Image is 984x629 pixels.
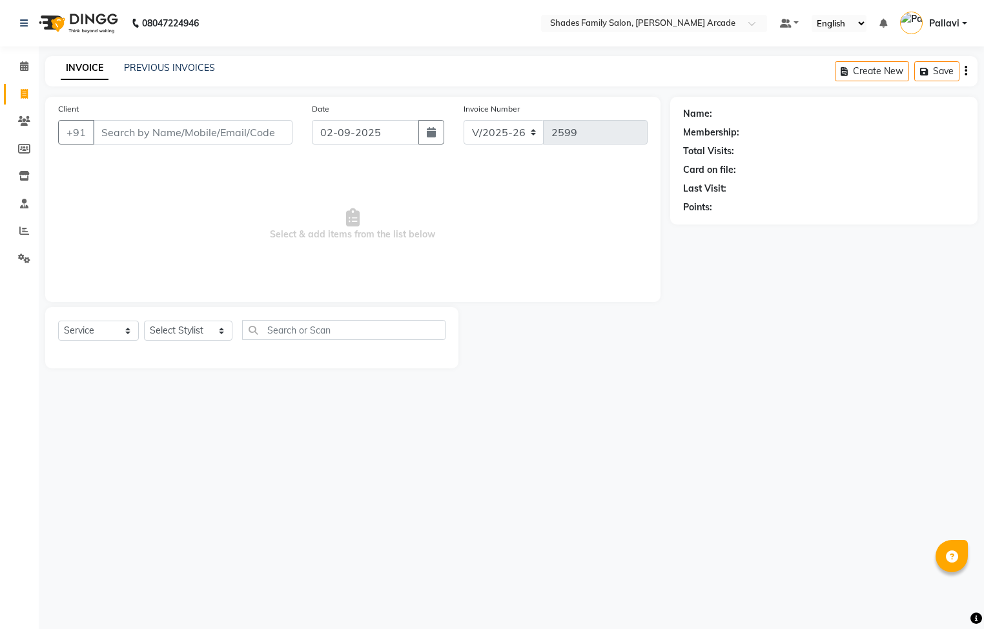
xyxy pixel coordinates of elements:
div: Points: [683,201,712,214]
div: Card on file: [683,163,736,177]
span: Pallavi [929,17,959,30]
button: Save [914,61,959,81]
label: Invoice Number [464,103,520,115]
a: PREVIOUS INVOICES [124,62,215,74]
b: 08047224946 [142,5,199,41]
label: Client [58,103,79,115]
a: INVOICE [61,57,108,80]
span: Select & add items from the list below [58,160,648,289]
label: Date [312,103,329,115]
iframe: chat widget [930,577,971,616]
img: Pallavi [900,12,923,34]
button: +91 [58,120,94,145]
div: Total Visits: [683,145,734,158]
img: logo [33,5,121,41]
div: Name: [683,107,712,121]
input: Search by Name/Mobile/Email/Code [93,120,292,145]
div: Last Visit: [683,182,726,195]
button: Create New [835,61,909,81]
input: Search or Scan [242,320,446,340]
div: Membership: [683,126,739,139]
